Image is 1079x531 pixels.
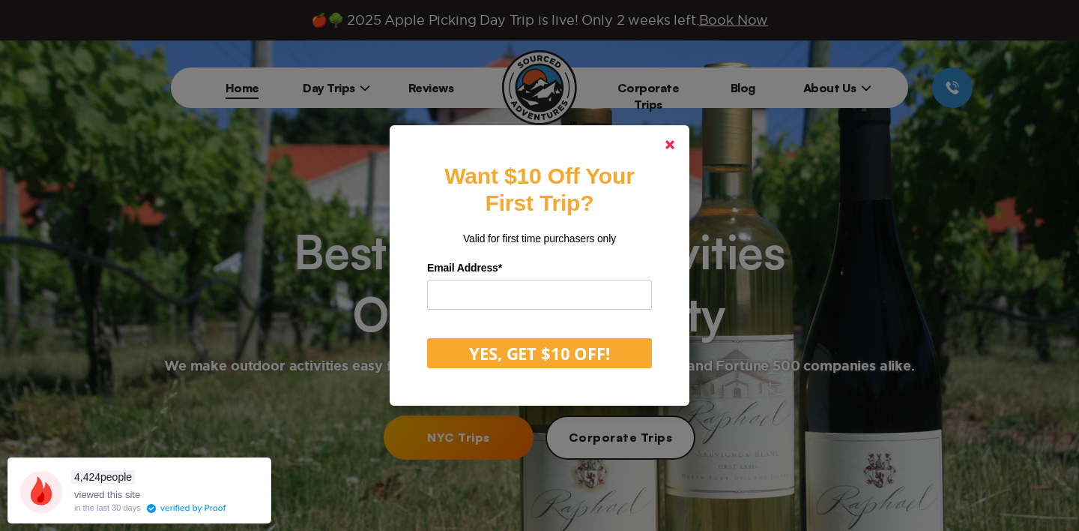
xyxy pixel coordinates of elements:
label: Email Address [427,256,652,280]
span: Valid for first time purchasers only [463,232,616,244]
a: Close [652,127,688,163]
span: Required [498,262,502,274]
span: viewed this site [74,489,140,500]
div: in the last 30 days [74,504,141,512]
button: YES, GET $10 OFF! [427,338,652,368]
span: people [71,470,135,484]
span: 4,424 [74,471,100,483]
strong: Want $10 Off Your First Trip? [444,163,634,215]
